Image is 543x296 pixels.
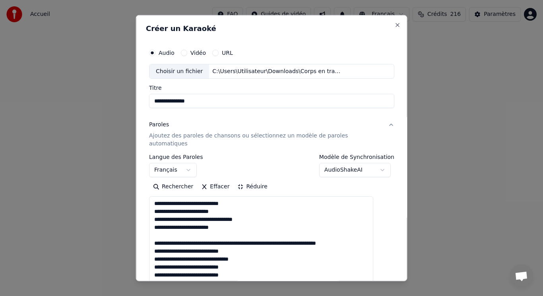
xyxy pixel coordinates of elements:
[197,180,233,193] button: Effacer
[146,25,398,32] h2: Créer un Karaoké
[149,154,203,160] label: Langue des Paroles
[149,64,209,78] div: Choisir un fichier
[149,180,197,193] button: Rechercher
[159,50,175,55] label: Audio
[149,121,169,129] div: Paroles
[149,85,394,91] label: Titre
[149,132,382,148] p: Ajoutez des paroles de chansons ou sélectionnez un modèle de paroles automatiques
[190,50,206,55] label: Vidéo
[319,154,394,160] label: Modèle de Synchronisation
[222,50,233,55] label: URL
[233,180,271,193] button: Réduire
[149,114,394,154] button: ParolesAjoutez des paroles de chansons ou sélectionnez un modèle de paroles automatiques
[209,67,344,75] div: C:\Users\Utilisateur\Downloads\Corps en transe.mp3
